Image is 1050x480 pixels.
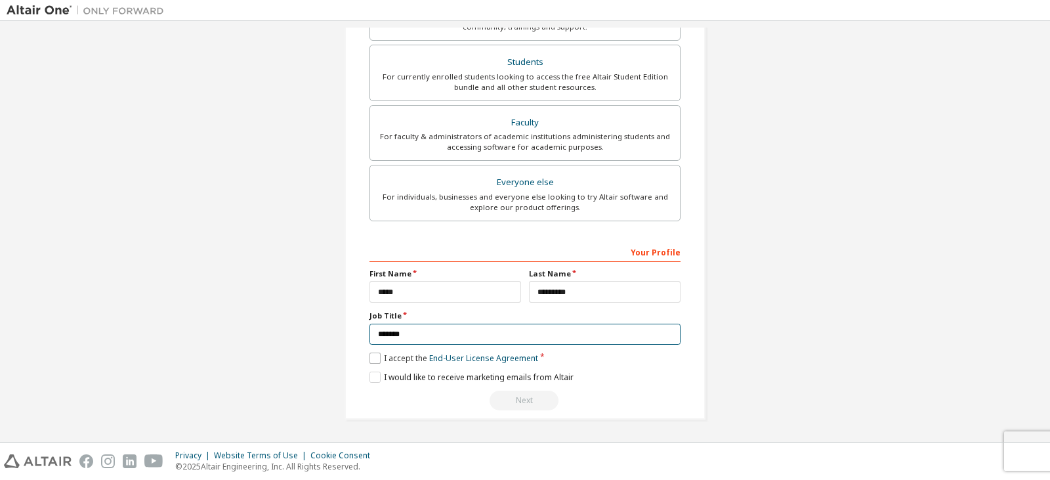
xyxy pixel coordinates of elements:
[378,192,672,213] div: For individuals, businesses and everyone else looking to try Altair software and explore our prod...
[378,173,672,192] div: Everyone else
[369,353,538,364] label: I accept the
[378,72,672,93] div: For currently enrolled students looking to access the free Altair Student Edition bundle and all ...
[144,454,163,468] img: youtube.svg
[175,461,378,472] p: © 2025 Altair Engineering, Inc. All Rights Reserved.
[101,454,115,468] img: instagram.svg
[123,454,136,468] img: linkedin.svg
[369,391,681,410] div: Read and acccept EULA to continue
[7,4,171,17] img: Altair One
[369,372,574,383] label: I would like to receive marketing emails from Altair
[310,450,378,461] div: Cookie Consent
[378,114,672,132] div: Faculty
[4,454,72,468] img: altair_logo.svg
[378,53,672,72] div: Students
[369,269,521,279] label: First Name
[79,454,93,468] img: facebook.svg
[429,353,538,364] a: End-User License Agreement
[369,241,681,262] div: Your Profile
[378,131,672,152] div: For faculty & administrators of academic institutions administering students and accessing softwa...
[214,450,310,461] div: Website Terms of Use
[369,311,681,321] label: Job Title
[529,269,681,279] label: Last Name
[175,450,214,461] div: Privacy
